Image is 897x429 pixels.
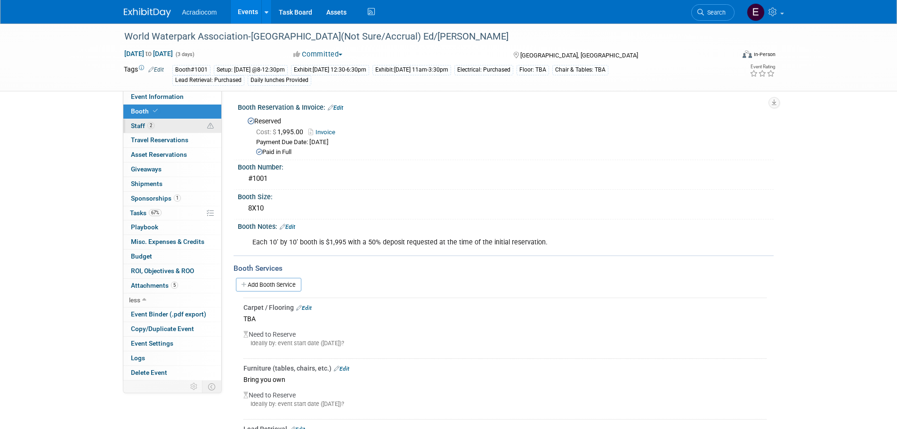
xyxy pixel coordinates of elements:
a: Event Settings [123,337,221,351]
span: 67% [149,209,162,216]
span: Copy/Duplicate Event [131,325,194,332]
span: Shipments [131,180,162,187]
a: Edit [334,365,349,372]
div: Booth Size: [238,190,774,202]
a: Travel Reservations [123,133,221,147]
span: Sponsorships [131,194,181,202]
a: Shipments [123,177,221,191]
div: Booth Number: [238,160,774,172]
td: Personalize Event Tab Strip [186,380,202,393]
div: World Waterpark Association-[GEOGRAPHIC_DATA](Not Sure/Accrual) Ed/[PERSON_NAME] [121,28,720,45]
a: Asset Reservations [123,148,221,162]
span: Giveaways [131,165,162,173]
a: Search [691,4,735,21]
div: Payment Due Date: [DATE] [256,138,767,147]
a: Edit [148,66,164,73]
a: Attachments5 [123,279,221,293]
span: (3 days) [175,51,194,57]
a: Budget [123,250,221,264]
span: Potential Scheduling Conflict -- at least one attendee is tagged in another overlapping event. [207,122,214,130]
span: Asset Reservations [131,151,187,158]
a: Staff2 [123,119,221,133]
div: Electrical: Purchased [454,65,513,75]
span: Staff [131,122,154,130]
div: Furniture (tables, chairs, etc.) [243,364,767,373]
span: 1 [174,194,181,202]
span: Search [704,9,726,16]
a: Logs [123,351,221,365]
div: 8X10 [245,201,767,216]
div: Reserved [245,114,767,157]
div: Need to Reserve [243,386,767,416]
div: Booth Reservation & Invoice: [238,100,774,113]
span: [DATE] [DATE] [124,49,173,58]
div: Daily lunches Provided [248,75,311,85]
div: Event Rating [750,65,775,69]
div: Exhibit:[DATE] 11am-3:30pm [372,65,451,75]
div: Booth#1001 [172,65,210,75]
a: ROI, Objectives & ROO [123,264,221,278]
span: Event Information [131,93,184,100]
a: Add Booth Service [236,278,301,291]
span: Cost: $ [256,128,277,136]
span: Event Settings [131,340,173,347]
i: Booth reservation complete [153,108,158,113]
img: Format-Inperson.png [743,50,752,58]
a: Tasks67% [123,206,221,220]
a: Edit [280,224,295,230]
a: Booth [123,105,221,119]
span: Acradiocom [182,8,217,16]
span: Booth [131,107,160,115]
div: Ideally by: event start date ([DATE])? [243,339,767,348]
span: Logs [131,354,145,362]
span: Delete Event [131,369,167,376]
div: Exhibit:[DATE] 12:30-6:30pm [291,65,369,75]
div: Booth Notes: [238,219,774,232]
div: Booth Services [234,263,774,274]
div: Floor: TBA [517,65,549,75]
span: [GEOGRAPHIC_DATA], [GEOGRAPHIC_DATA] [520,52,638,59]
div: Paid in Full [256,148,767,157]
span: ROI, Objectives & ROO [131,267,194,275]
a: Delete Event [123,366,221,380]
a: Edit [296,305,312,311]
a: Invoice [308,129,340,136]
div: Bring you own [243,373,767,386]
a: Giveaways [123,162,221,177]
div: #1001 [245,171,767,186]
a: Playbook [123,220,221,235]
div: TBA [243,312,767,325]
span: 1,995.00 [256,128,307,136]
div: In-Person [753,51,776,58]
span: Budget [131,252,152,260]
img: ExhibitDay [124,8,171,17]
span: 2 [147,122,154,129]
a: Event Information [123,90,221,104]
a: less [123,293,221,308]
div: Lead Retrieval: Purchased [172,75,244,85]
span: Tasks [130,209,162,217]
td: Tags [124,65,164,86]
span: Travel Reservations [131,136,188,144]
div: Each 10’ by 10’ booth is $1,995 with a 50% deposit requested at the time of the initial reservation. [246,233,670,252]
div: Carpet / Flooring [243,303,767,312]
button: Committed [290,49,346,59]
div: Ideally by: event start date ([DATE])? [243,400,767,408]
a: Edit [328,105,343,111]
span: Misc. Expenses & Credits [131,238,204,245]
span: 5 [171,282,178,289]
span: Attachments [131,282,178,289]
a: Sponsorships1 [123,192,221,206]
td: Toggle Event Tabs [202,380,221,393]
span: less [129,296,140,304]
img: Elizabeth Martinez [747,3,765,21]
div: Chair & Tables: TBA [552,65,608,75]
a: Copy/Duplicate Event [123,322,221,336]
span: Playbook [131,223,158,231]
div: Setup: [DATE] @8-12:30pm [214,65,288,75]
div: Need to Reserve [243,325,767,355]
span: Event Binder (.pdf export) [131,310,206,318]
a: Event Binder (.pdf export) [123,308,221,322]
span: to [144,50,153,57]
div: Event Format [679,49,776,63]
